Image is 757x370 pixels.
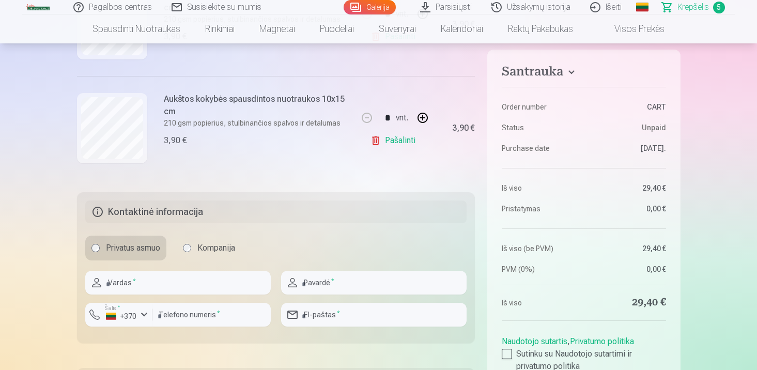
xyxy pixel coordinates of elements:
[502,102,579,112] dt: Order number
[502,143,579,153] dt: Purchase date
[502,264,579,274] dt: PVM (0%)
[589,183,666,193] dd: 29,40 €
[106,311,137,321] div: +370
[26,4,50,10] img: /v3
[370,130,420,151] a: Pašalinti
[85,201,467,223] h5: Kontaktinė informacija
[677,1,709,13] span: Krepšelis
[396,105,408,130] div: vnt.
[177,236,241,260] label: Kompanija
[570,336,634,346] a: Privatumo politika
[502,336,567,346] a: Naudotojo sutartis
[366,14,428,43] a: Suvenyrai
[183,244,191,252] input: Kompanija
[496,14,585,43] a: Raktų pakabukas
[589,264,666,274] dd: 0,00 €
[589,243,666,254] dd: 29,40 €
[428,14,496,43] a: Kalendoriai
[80,14,193,43] a: Spausdinti nuotraukas
[589,296,666,310] dd: 29,40 €
[164,134,187,147] div: 3,90 €
[452,125,475,131] div: 3,90 €
[502,296,579,310] dt: Iš viso
[502,122,579,133] dt: Status
[642,122,666,133] span: Unpaid
[589,143,666,153] dd: [DATE].
[589,102,666,112] dd: CART
[164,118,350,128] p: 210 gsm popierius, stulbinančios spalvos ir detalumas
[247,14,307,43] a: Magnetai
[102,304,123,312] label: Šalis
[589,204,666,214] dd: 0,00 €
[85,236,166,260] label: Privatus asmuo
[85,303,152,327] button: Šalis*+370
[585,14,677,43] a: Visos prekės
[502,183,579,193] dt: Iš viso
[307,14,366,43] a: Puodeliai
[193,14,247,43] a: Rinkiniai
[502,204,579,214] dt: Pristatymas
[502,243,579,254] dt: Iš viso (be PVM)
[164,93,350,118] h6: Aukštos kokybės spausdintos nuotraukos 10x15 cm
[502,64,666,83] button: Santrauka
[713,2,725,13] span: 5
[91,244,100,252] input: Privatus asmuo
